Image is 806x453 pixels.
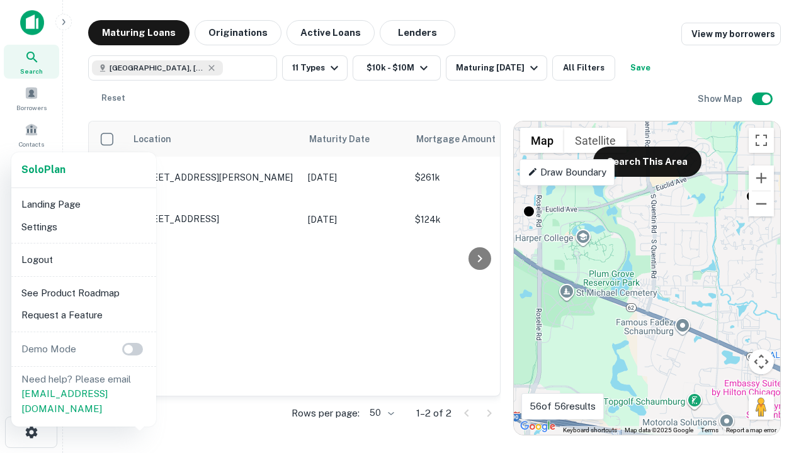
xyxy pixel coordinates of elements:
[16,282,151,305] li: See Product Roadmap
[21,162,65,177] a: SoloPlan
[21,164,65,176] strong: Solo Plan
[21,388,108,414] a: [EMAIL_ADDRESS][DOMAIN_NAME]
[16,342,81,357] p: Demo Mode
[21,372,146,417] p: Need help? Please email
[16,193,151,216] li: Landing Page
[16,216,151,238] li: Settings
[743,312,806,372] iframe: Chat Widget
[16,249,151,271] li: Logout
[16,304,151,327] li: Request a Feature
